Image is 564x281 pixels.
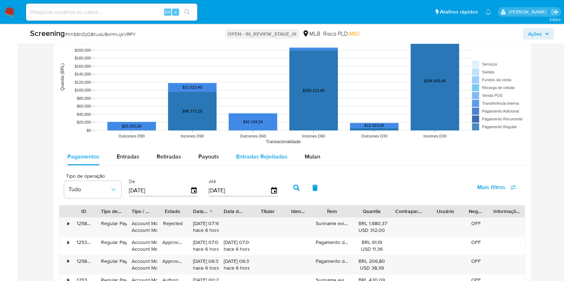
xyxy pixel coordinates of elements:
[323,30,359,38] span: Risco PLD:
[528,28,542,40] span: Ações
[485,9,491,15] a: Notificações
[180,7,194,17] button: search-icon
[523,28,554,40] button: Ações
[65,31,136,38] span: # nhS6hDjO8KusU8xHmJjkVRPY
[225,29,299,39] p: OPEN - IN_REVIEW_STAGE_III
[508,9,549,15] p: lucas.barboza@mercadolivre.com
[302,30,320,38] div: MLB
[549,17,560,22] span: 3.158.0
[349,30,359,38] span: MID
[440,8,478,16] span: Atalhos rápidos
[26,7,197,17] input: Pesquise usuários ou casos...
[30,27,65,39] b: Screening
[165,9,171,15] span: Alt
[551,8,559,16] a: Sair
[174,9,177,15] span: s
